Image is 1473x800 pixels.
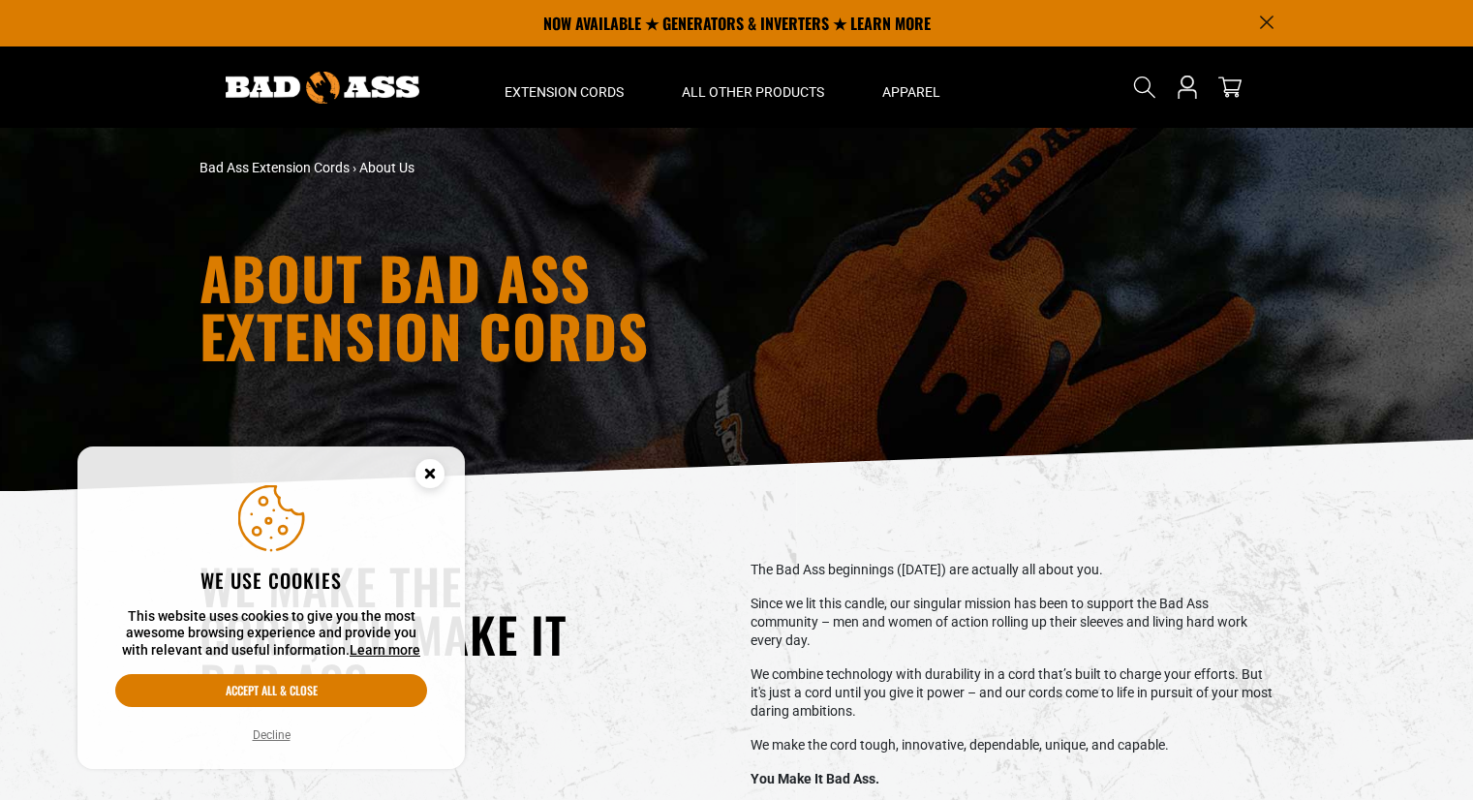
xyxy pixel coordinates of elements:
h1: ABOUT BAD ASS EXTENSION CORDS [199,248,722,364]
a: Learn more [350,642,420,658]
summary: Apparel [853,46,969,128]
span: Apparel [882,83,940,101]
summary: All Other Products [653,46,853,128]
summary: Extension Cords [476,46,653,128]
button: Decline [247,725,296,745]
p: This website uses cookies to give you the most awesome browsing experience and provide you with r... [115,608,427,660]
p: We combine technology with durability in a cord that’s built to charge your efforts. But it's jus... [751,665,1274,721]
p: The Bad Ass beginnings ([DATE]) are actually all about you. [751,561,1274,579]
button: Accept all & close [115,674,427,707]
summary: Search [1129,72,1160,103]
img: Bad Ass Extension Cords [226,72,419,104]
h2: We use cookies [115,568,427,593]
span: All Other Products [682,83,824,101]
nav: breadcrumbs [199,158,906,178]
p: We make the cord tough, innovative, dependable, unique, and capable. [751,736,1274,754]
strong: You Make It Bad Ass. [751,771,879,786]
aside: Cookie Consent [77,446,465,770]
p: Since we lit this candle, our singular mission has been to support the Bad Ass community – men an... [751,595,1274,650]
span: About Us [359,160,414,175]
span: Extension Cords [505,83,624,101]
span: › [353,160,356,175]
a: Bad Ass Extension Cords [199,160,350,175]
